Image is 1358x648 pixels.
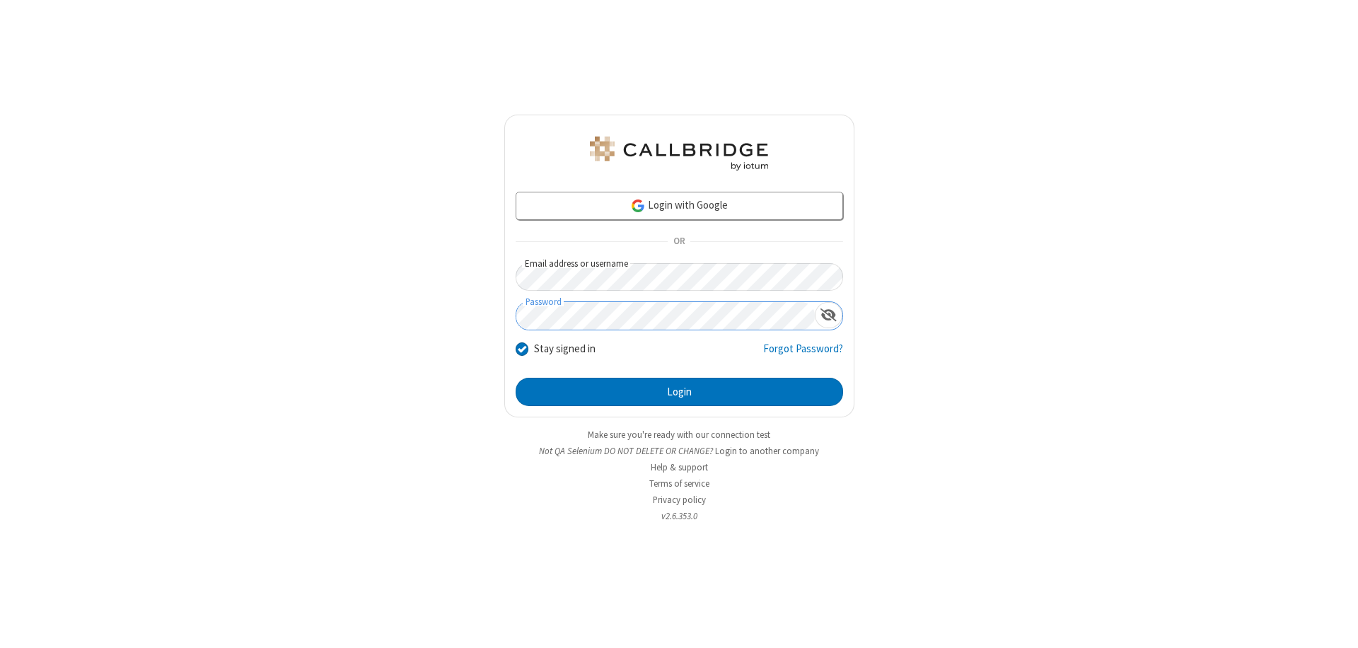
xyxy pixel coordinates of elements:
li: Not QA Selenium DO NOT DELETE OR CHANGE? [504,444,854,458]
a: Login with Google [516,192,843,220]
a: Forgot Password? [763,341,843,368]
a: Make sure you're ready with our connection test [588,429,770,441]
span: OR [668,232,690,252]
a: Help & support [651,461,708,473]
img: google-icon.png [630,198,646,214]
label: Stay signed in [534,341,596,357]
div: Show password [815,302,842,328]
img: QA Selenium DO NOT DELETE OR CHANGE [587,137,771,170]
button: Login [516,378,843,406]
a: Terms of service [649,478,709,490]
input: Email address or username [516,263,843,291]
button: Login to another company [715,444,819,458]
li: v2.6.353.0 [504,509,854,523]
a: Privacy policy [653,494,706,506]
input: Password [516,302,815,330]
